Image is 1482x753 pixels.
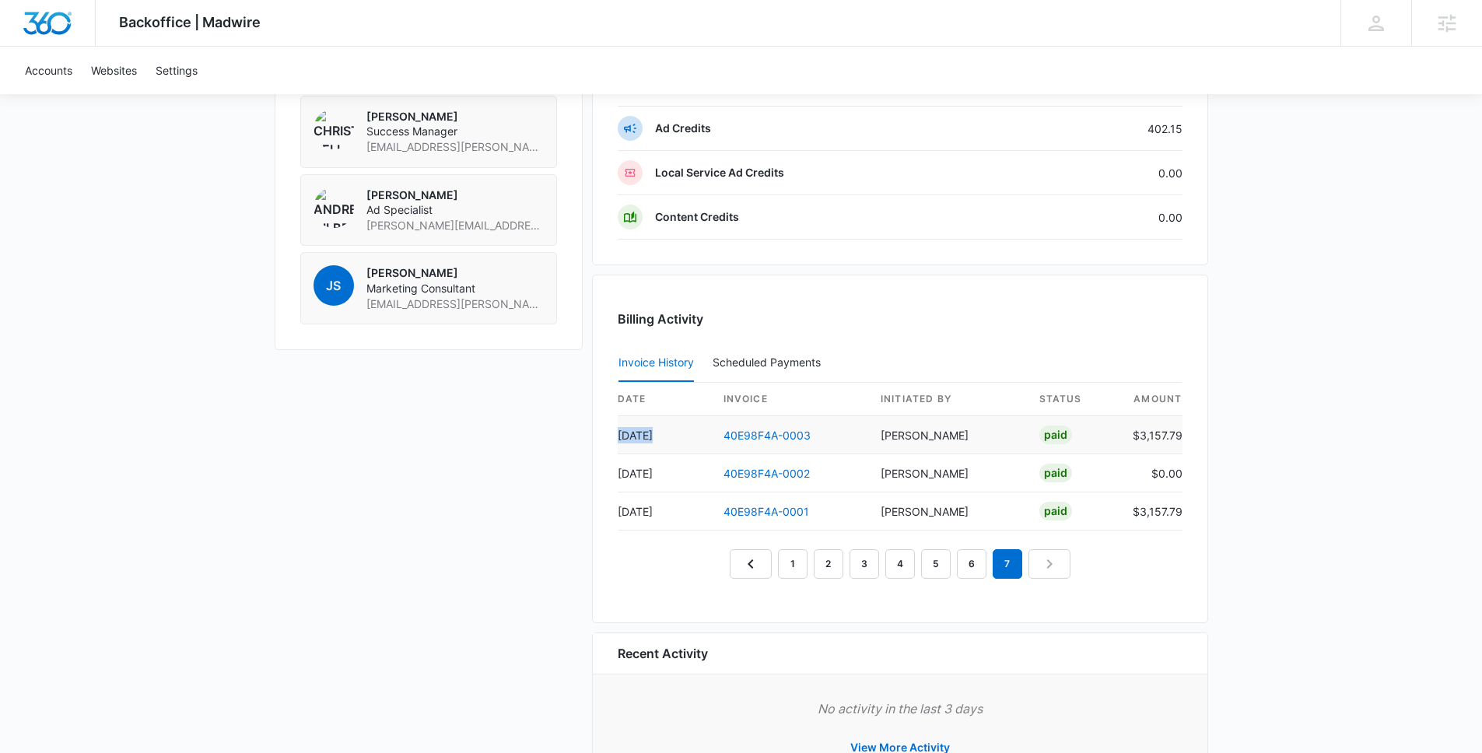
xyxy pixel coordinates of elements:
[618,310,1182,328] h3: Billing Activity
[618,454,711,492] td: [DATE]
[1027,383,1120,416] th: status
[314,265,354,306] span: JS
[957,549,986,579] a: Page 6
[850,549,879,579] a: Page 3
[868,383,1027,416] th: Initiated By
[814,549,843,579] a: Page 2
[366,281,544,296] span: Marketing Consultant
[1039,426,1072,444] div: Paid
[314,109,354,149] img: Christian Kellogg
[655,209,739,225] p: Content Credits
[59,92,139,102] div: Domain Overview
[366,109,544,124] p: [PERSON_NAME]
[366,296,544,312] span: [EMAIL_ADDRESS][PERSON_NAME][DOMAIN_NAME]
[723,429,811,442] a: 40E98F4A-0003
[1039,464,1072,482] div: Paid
[1120,492,1182,531] td: $3,157.79
[618,699,1182,718] p: No activity in the last 3 days
[730,549,1070,579] nav: Pagination
[1120,454,1182,492] td: $0.00
[366,218,544,233] span: [PERSON_NAME][EMAIL_ADDRESS][PERSON_NAME][DOMAIN_NAME]
[711,383,868,416] th: invoice
[366,124,544,139] span: Success Manager
[25,25,37,37] img: logo_orange.svg
[618,492,711,531] td: [DATE]
[1018,195,1182,240] td: 0.00
[82,47,146,94] a: Websites
[885,549,915,579] a: Page 4
[1039,502,1072,520] div: Paid
[1018,107,1182,151] td: 402.15
[723,467,810,480] a: 40E98F4A-0002
[618,416,711,454] td: [DATE]
[655,165,784,180] p: Local Service Ad Credits
[1120,416,1182,454] td: $3,157.79
[314,187,354,228] img: Andrew Gilbert
[868,416,1027,454] td: [PERSON_NAME]
[730,549,772,579] a: Previous Page
[655,121,711,136] p: Ad Credits
[618,644,708,663] h6: Recent Activity
[44,25,76,37] div: v 4.0.25
[16,47,82,94] a: Accounts
[366,139,544,155] span: [EMAIL_ADDRESS][PERSON_NAME][DOMAIN_NAME]
[366,265,544,281] p: [PERSON_NAME]
[172,92,262,102] div: Keywords by Traffic
[40,40,171,53] div: Domain: [DOMAIN_NAME]
[778,549,808,579] a: Page 1
[366,187,544,203] p: [PERSON_NAME]
[119,14,261,30] span: Backoffice | Madwire
[146,47,207,94] a: Settings
[723,505,809,518] a: 40E98F4A-0001
[868,492,1027,531] td: [PERSON_NAME]
[1018,151,1182,195] td: 0.00
[1120,383,1182,416] th: amount
[25,40,37,53] img: website_grey.svg
[366,202,544,218] span: Ad Specialist
[42,90,54,103] img: tab_domain_overview_orange.svg
[713,357,827,368] div: Scheduled Payments
[921,549,951,579] a: Page 5
[868,454,1027,492] td: [PERSON_NAME]
[993,549,1022,579] em: 7
[618,345,694,382] button: Invoice History
[155,90,167,103] img: tab_keywords_by_traffic_grey.svg
[618,383,711,416] th: date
